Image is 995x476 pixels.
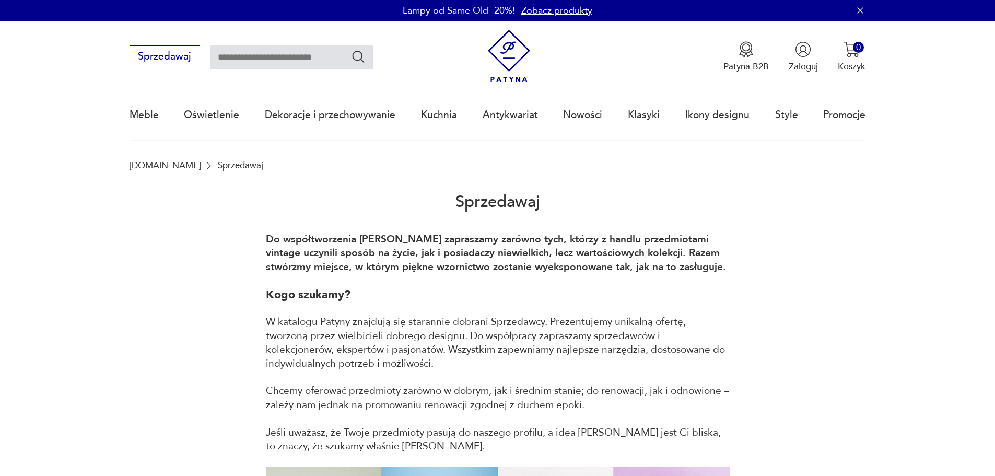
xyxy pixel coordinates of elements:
p: Patyna B2B [723,61,769,73]
button: 0Koszyk [838,41,865,73]
a: [DOMAIN_NAME] [130,160,201,170]
h2: Sprzedawaj [130,170,866,233]
a: Sprzedawaj [130,53,200,62]
p: Chcemy oferować przedmioty zarówno w dobrym, jak i średnim stanie; do renowacji, jak i odnowione ... [266,384,730,412]
button: Sprzedawaj [130,45,200,68]
p: Koszyk [838,61,865,73]
img: Patyna - sklep z meblami i dekoracjami vintage [483,30,535,83]
a: Promocje [823,91,865,139]
button: Szukaj [351,49,366,64]
div: 0 [853,42,864,53]
p: Jeśli uważasz, że Twoje przedmioty pasują do naszego profilu, a idea [PERSON_NAME] jest Ci bliska... [266,426,730,454]
a: Kuchnia [421,91,457,139]
h1: Kogo szukamy? [266,288,730,301]
img: Ikona koszyka [844,41,860,57]
p: Zaloguj [789,61,818,73]
p: W katalogu Patyny znajdują się starannie dobrani Sprzedawcy. Prezentujemy unikalną ofertę, tworzo... [266,315,730,370]
a: Oświetlenie [184,91,239,139]
p: Lampy od Same Old -20%! [403,4,515,17]
a: Klasyki [628,91,660,139]
img: Ikonka użytkownika [795,41,811,57]
a: Dekoracje i przechowywanie [265,91,395,139]
p: Sprzedawaj [218,160,263,170]
a: Ikona medaluPatyna B2B [723,41,769,73]
a: Style [775,91,798,139]
strong: Do współtworzenia [PERSON_NAME] zapraszamy zarówno tych, którzy z handlu przedmiotami vintage ucz... [266,233,726,274]
button: Patyna B2B [723,41,769,73]
a: Meble [130,91,159,139]
a: Antykwariat [483,91,538,139]
a: Ikony designu [685,91,750,139]
button: Zaloguj [789,41,818,73]
a: Zobacz produkty [521,4,592,17]
a: Nowości [563,91,602,139]
img: Ikona medalu [738,41,754,57]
